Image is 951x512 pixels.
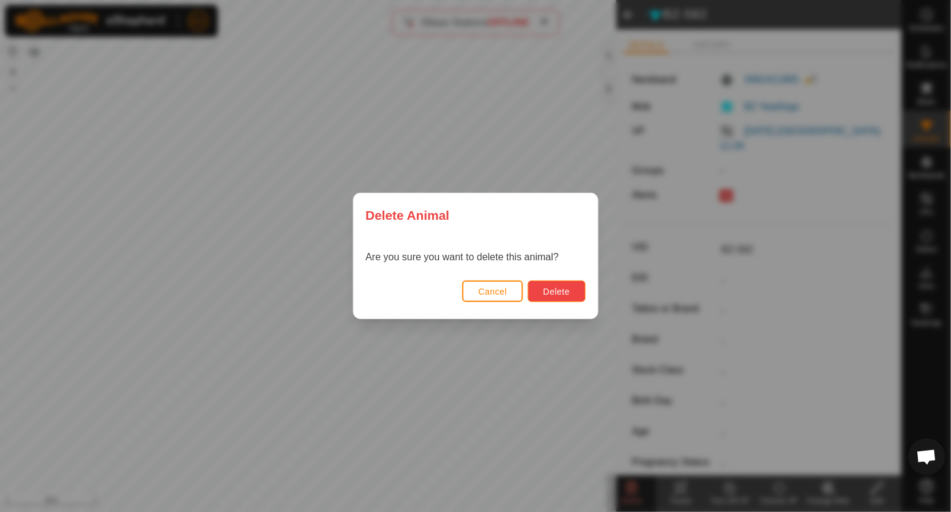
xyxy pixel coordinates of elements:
a: Open chat [909,438,945,475]
button: Cancel [462,281,523,302]
div: Delete Animal [354,193,598,237]
span: Are you sure you want to delete this animal? [366,252,559,262]
button: Delete [528,281,585,302]
span: Cancel [478,287,507,297]
span: Delete [543,287,570,297]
